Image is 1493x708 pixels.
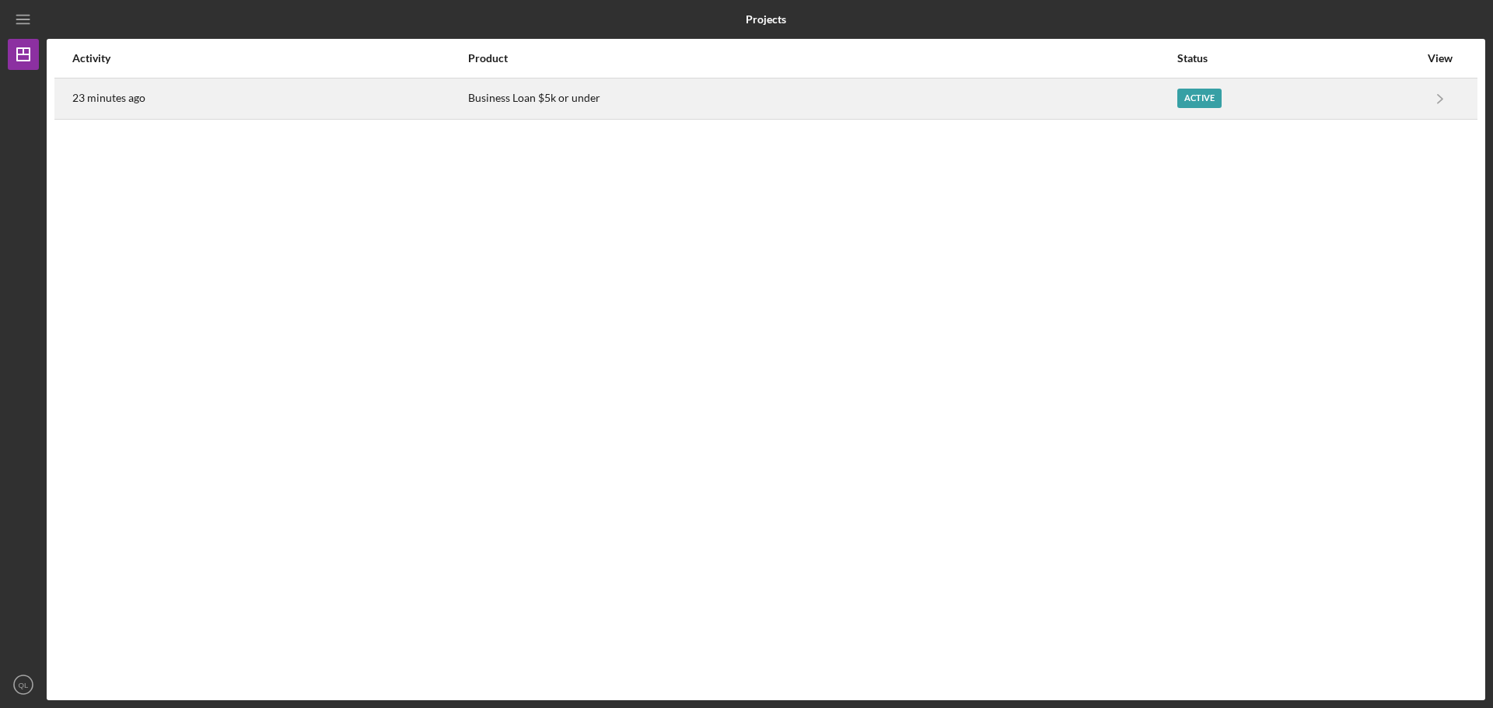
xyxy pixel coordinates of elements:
text: QL [19,681,29,689]
div: View [1421,52,1460,65]
div: Business Loan $5k or under [468,79,1176,118]
div: Active [1177,89,1222,108]
div: Activity [72,52,467,65]
div: Status [1177,52,1419,65]
button: QL [8,669,39,700]
b: Projects [746,13,786,26]
time: 2025-08-28 17:06 [72,92,145,104]
div: Product [468,52,1176,65]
